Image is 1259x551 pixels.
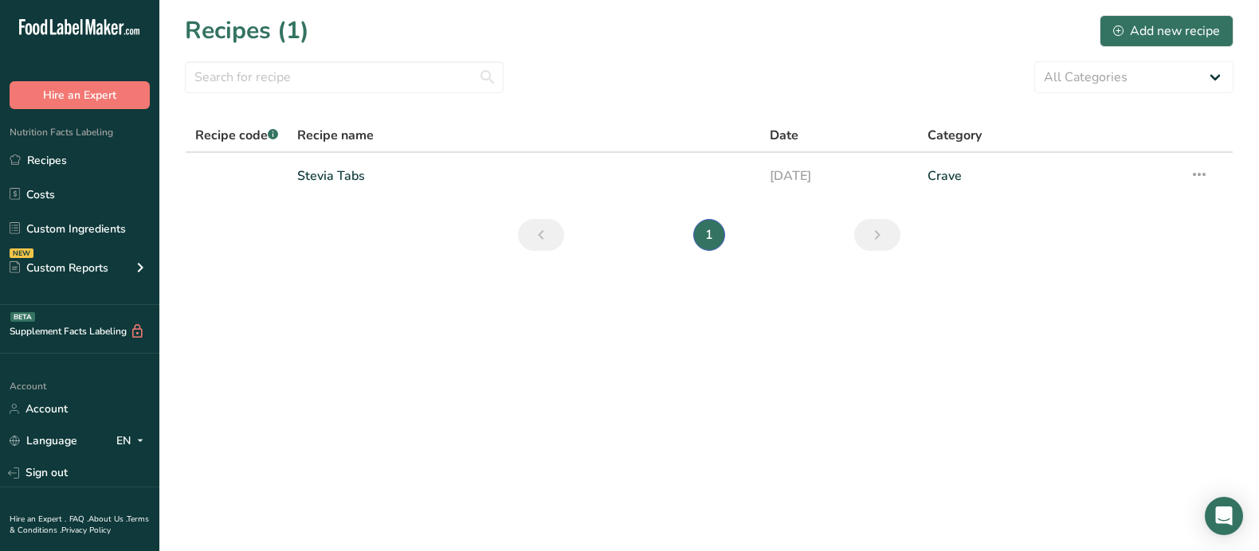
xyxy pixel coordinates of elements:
[297,126,374,145] span: Recipe name
[10,81,150,109] button: Hire an Expert
[61,525,111,536] a: Privacy Policy
[10,514,149,536] a: Terms & Conditions .
[10,260,108,276] div: Custom Reports
[928,126,982,145] span: Category
[88,514,127,525] a: About Us .
[297,159,751,193] a: Stevia Tabs
[10,514,66,525] a: Hire an Expert .
[10,312,35,322] div: BETA
[185,61,504,93] input: Search for recipe
[10,427,77,455] a: Language
[1113,21,1220,41] div: Add new recipe
[116,432,150,451] div: EN
[518,219,564,251] a: Previous page
[928,159,1171,193] a: Crave
[770,159,908,193] a: [DATE]
[10,248,33,258] div: NEW
[854,219,900,251] a: Next page
[770,126,798,145] span: Date
[69,514,88,525] a: FAQ .
[185,13,309,49] h1: Recipes (1)
[195,127,278,144] span: Recipe code
[1100,15,1234,47] button: Add new recipe
[1205,497,1243,535] div: Open Intercom Messenger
